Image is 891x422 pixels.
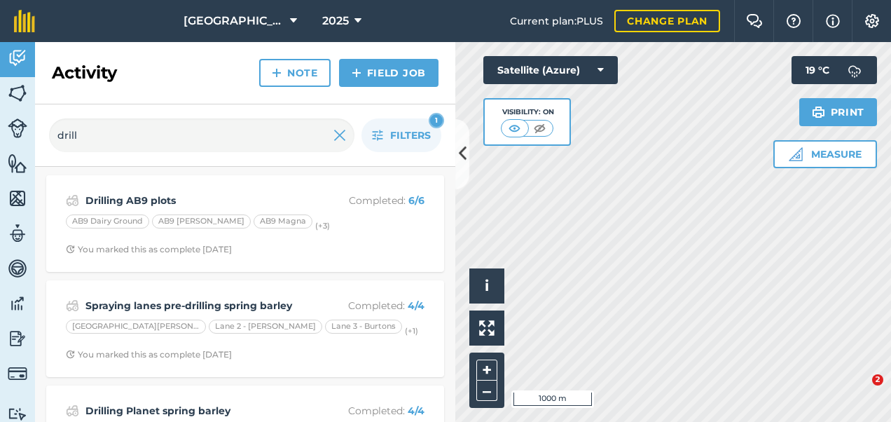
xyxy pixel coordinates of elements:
[408,299,424,312] strong: 4 / 4
[841,56,869,84] img: svg+xml;base64,PD94bWwgdmVyc2lvbj0iMS4wIiBlbmNvZGluZz0idXRmLTgiPz4KPCEtLSBHZW5lcmF0b3I6IEFkb2JlIE...
[510,13,603,29] span: Current plan : PLUS
[49,118,354,152] input: Search for an activity
[8,223,27,244] img: svg+xml;base64,PD94bWwgdmVyc2lvbj0iMS4wIiBlbmNvZGluZz0idXRmLTgiPz4KPCEtLSBHZW5lcmF0b3I6IEFkb2JlIE...
[66,297,79,314] img: svg+xml;base64,PD94bWwgdmVyc2lvbj0iMS4wIiBlbmNvZGluZz0idXRmLTgiPz4KPCEtLSBHZW5lcmF0b3I6IEFkb2JlIE...
[789,147,803,161] img: Ruler icon
[209,320,322,334] div: Lane 2 - [PERSON_NAME]
[85,403,308,418] strong: Drilling Planet spring barley
[325,320,402,334] div: Lane 3 - Burtons
[476,381,497,401] button: –
[812,104,825,121] img: svg+xml;base64,PHN2ZyB4bWxucz0iaHR0cDovL3d3dy53My5vcmcvMjAwMC9zdmciIHdpZHRoPSIxOSIgaGVpZ2h0PSIyNC...
[746,14,763,28] img: Two speech bubbles overlapping with the left bubble in the forefront
[66,350,75,359] img: Clock with arrow pointing clockwise
[313,193,424,208] p: Completed :
[8,83,27,104] img: svg+xml;base64,PHN2ZyB4bWxucz0iaHR0cDovL3d3dy53My5vcmcvMjAwMC9zdmciIHdpZHRoPSI1NiIgaGVpZ2h0PSI2MC...
[52,62,117,84] h2: Activity
[826,13,840,29] img: svg+xml;base64,PHN2ZyB4bWxucz0iaHR0cDovL3d3dy53My5vcmcvMjAwMC9zdmciIHdpZHRoPSIxNyIgaGVpZ2h0PSIxNy...
[66,320,206,334] div: [GEOGRAPHIC_DATA][PERSON_NAME]
[313,403,424,418] p: Completed :
[14,10,35,32] img: fieldmargin Logo
[792,56,877,84] button: 19 °C
[469,268,504,304] button: i
[501,107,554,118] div: Visibility: On
[315,221,330,231] small: (+ 3 )
[184,13,284,29] span: [GEOGRAPHIC_DATA]
[152,215,251,229] div: AB9 [PERSON_NAME]
[85,298,308,313] strong: Spraying lanes pre-drilling spring barley
[272,64,282,81] img: svg+xml;base64,PHN2ZyB4bWxucz0iaHR0cDovL3d3dy53My5vcmcvMjAwMC9zdmciIHdpZHRoPSIxNCIgaGVpZ2h0PSIyNC...
[55,289,436,369] a: Spraying lanes pre-drilling spring barleyCompleted: 4/4[GEOGRAPHIC_DATA][PERSON_NAME]Lane 2 - [PE...
[85,193,308,208] strong: Drilling AB9 plots
[390,128,431,143] span: Filters
[614,10,720,32] a: Change plan
[8,153,27,174] img: svg+xml;base64,PHN2ZyB4bWxucz0iaHR0cDovL3d3dy53My5vcmcvMjAwMC9zdmciIHdpZHRoPSI1NiIgaGVpZ2h0PSI2MC...
[408,404,424,417] strong: 4 / 4
[8,118,27,138] img: svg+xml;base64,PD94bWwgdmVyc2lvbj0iMS4wIiBlbmNvZGluZz0idXRmLTgiPz4KPCEtLSBHZW5lcmF0b3I6IEFkb2JlIE...
[864,14,880,28] img: A cog icon
[872,374,883,386] span: 2
[531,121,548,135] img: svg+xml;base64,PHN2ZyB4bWxucz0iaHR0cDovL3d3dy53My5vcmcvMjAwMC9zdmciIHdpZHRoPSI1MCIgaGVpZ2h0PSI0MC...
[476,360,497,381] button: +
[66,349,232,360] div: You marked this as complete [DATE]
[333,127,346,144] img: svg+xml;base64,PHN2ZyB4bWxucz0iaHR0cDovL3d3dy53My5vcmcvMjAwMC9zdmciIHdpZHRoPSIyMiIgaGVpZ2h0PSIzMC...
[259,59,331,87] a: Note
[361,118,441,152] button: Filters
[322,13,349,29] span: 2025
[66,215,149,229] div: AB9 Dairy Ground
[339,59,438,87] a: Field Job
[479,320,495,336] img: Four arrows, one pointing top left, one top right, one bottom right and the last bottom left
[408,194,424,207] strong: 6 / 6
[483,56,618,84] button: Satellite (Azure)
[785,14,802,28] img: A question mark icon
[405,326,418,336] small: (+ 1 )
[8,188,27,209] img: svg+xml;base64,PHN2ZyB4bWxucz0iaHR0cDovL3d3dy53My5vcmcvMjAwMC9zdmciIHdpZHRoPSI1NiIgaGVpZ2h0PSI2MC...
[773,140,877,168] button: Measure
[8,407,27,421] img: svg+xml;base64,PD94bWwgdmVyc2lvbj0iMS4wIiBlbmNvZGluZz0idXRmLTgiPz4KPCEtLSBHZW5lcmF0b3I6IEFkb2JlIE...
[8,364,27,383] img: svg+xml;base64,PD94bWwgdmVyc2lvbj0iMS4wIiBlbmNvZGluZz0idXRmLTgiPz4KPCEtLSBHZW5lcmF0b3I6IEFkb2JlIE...
[66,245,75,254] img: Clock with arrow pointing clockwise
[352,64,361,81] img: svg+xml;base64,PHN2ZyB4bWxucz0iaHR0cDovL3d3dy53My5vcmcvMjAwMC9zdmciIHdpZHRoPSIxNCIgaGVpZ2h0PSIyNC...
[8,258,27,279] img: svg+xml;base64,PD94bWwgdmVyc2lvbj0iMS4wIiBlbmNvZGluZz0idXRmLTgiPz4KPCEtLSBHZW5lcmF0b3I6IEFkb2JlIE...
[254,215,312,229] div: AB9 Magna
[8,48,27,69] img: svg+xml;base64,PD94bWwgdmVyc2lvbj0iMS4wIiBlbmNvZGluZz0idXRmLTgiPz4KPCEtLSBHZW5lcmF0b3I6IEFkb2JlIE...
[66,192,79,209] img: svg+xml;base64,PD94bWwgdmVyc2lvbj0iMS4wIiBlbmNvZGluZz0idXRmLTgiPz4KPCEtLSBHZW5lcmF0b3I6IEFkb2JlIE...
[506,121,523,135] img: svg+xml;base64,PHN2ZyB4bWxucz0iaHR0cDovL3d3dy53My5vcmcvMjAwMC9zdmciIHdpZHRoPSI1MCIgaGVpZ2h0PSI0MC...
[806,56,829,84] span: 19 ° C
[313,298,424,313] p: Completed :
[799,98,878,126] button: Print
[66,244,232,255] div: You marked this as complete [DATE]
[843,374,877,408] iframe: Intercom live chat
[8,293,27,314] img: svg+xml;base64,PD94bWwgdmVyc2lvbj0iMS4wIiBlbmNvZGluZz0idXRmLTgiPz4KPCEtLSBHZW5lcmF0b3I6IEFkb2JlIE...
[8,328,27,349] img: svg+xml;base64,PD94bWwgdmVyc2lvbj0iMS4wIiBlbmNvZGluZz0idXRmLTgiPz4KPCEtLSBHZW5lcmF0b3I6IEFkb2JlIE...
[66,402,79,419] img: svg+xml;base64,PD94bWwgdmVyc2lvbj0iMS4wIiBlbmNvZGluZz0idXRmLTgiPz4KPCEtLSBHZW5lcmF0b3I6IEFkb2JlIE...
[55,184,436,264] a: Drilling AB9 plotsCompleted: 6/6AB9 Dairy GroundAB9 [PERSON_NAME]AB9 Magna(+3)Clock with arrow po...
[485,277,489,294] span: i
[429,113,444,128] div: 1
